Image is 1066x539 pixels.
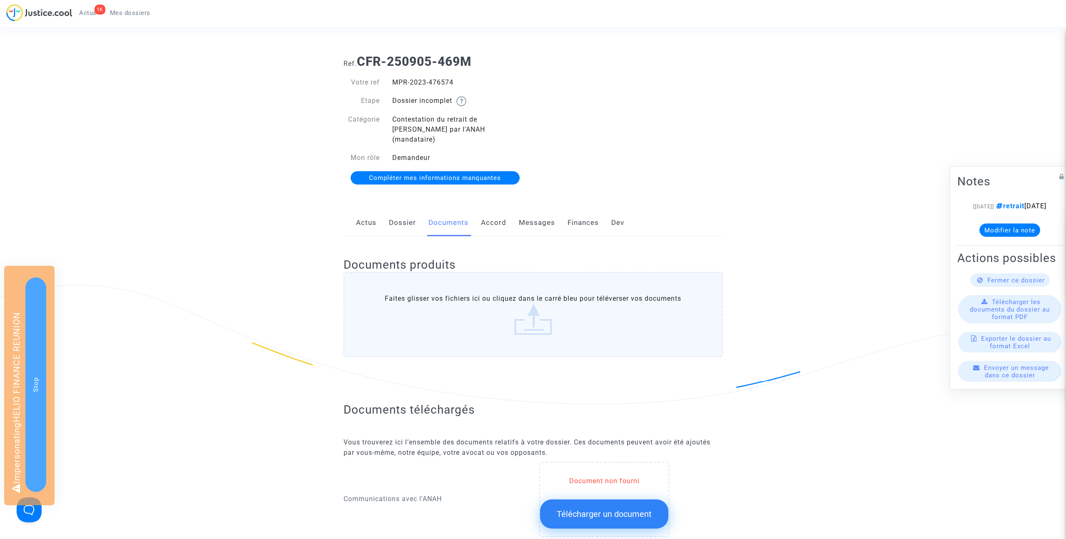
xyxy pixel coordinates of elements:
[72,7,103,19] a: 1KActus
[481,209,506,237] a: Accord
[519,209,555,237] a: Messages
[356,209,376,237] a: Actus
[970,298,1050,321] span: Télécharger les documents du dossier au format PDF
[17,497,42,522] iframe: Help Scout Beacon - Open
[357,54,471,69] b: CFR-250905-469M
[994,202,1024,210] span: retrait
[386,115,533,145] div: Contestation du retrait de [PERSON_NAME] par l'ANAH (mandataire)
[957,174,1062,189] h2: Notes
[32,377,40,392] span: Stop
[540,499,668,529] button: Télécharger un document
[987,277,1045,284] span: Fermer ce dossier
[984,364,1049,379] span: Envoyer un message dans ce dossier
[389,209,416,237] a: Dossier
[25,277,46,492] button: Stop
[386,153,533,163] div: Demandeur
[568,209,599,237] a: Finances
[386,77,533,87] div: MPR-2023-476574
[344,402,723,417] h2: Documents téléchargés
[337,77,386,87] div: Votre ref
[386,96,533,106] div: Dossier incomplet
[957,251,1062,265] h2: Actions possibles
[4,266,55,505] div: Impersonating
[79,9,97,17] span: Actus
[337,153,386,163] div: Mon rôle
[456,96,466,106] img: help.svg
[337,96,386,106] div: Etape
[540,476,668,486] div: Document non fourni
[337,115,386,145] div: Catégorie
[981,335,1051,350] span: Exporter le dossier au format Excel
[611,209,624,237] a: Dev
[95,5,105,15] div: 1K
[344,60,357,67] span: Ref.
[110,9,150,17] span: Mes dossiers
[103,7,157,19] a: Mes dossiers
[973,203,994,210] span: [[DATE]]
[557,509,652,519] span: Télécharger un document
[344,494,527,504] p: Communications avec l'ANAH
[428,209,468,237] a: Documents
[6,4,72,21] img: jc-logo.svg
[344,438,710,457] span: Vous trouverez ici l’ensemble des documents relatifs à votre dossier. Ces documents peuvent avoir...
[369,174,501,182] span: Compléter mes informations manquantes
[979,224,1040,237] button: Modifier la note
[994,202,1046,210] span: [DATE]
[344,257,723,272] h2: Documents produits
